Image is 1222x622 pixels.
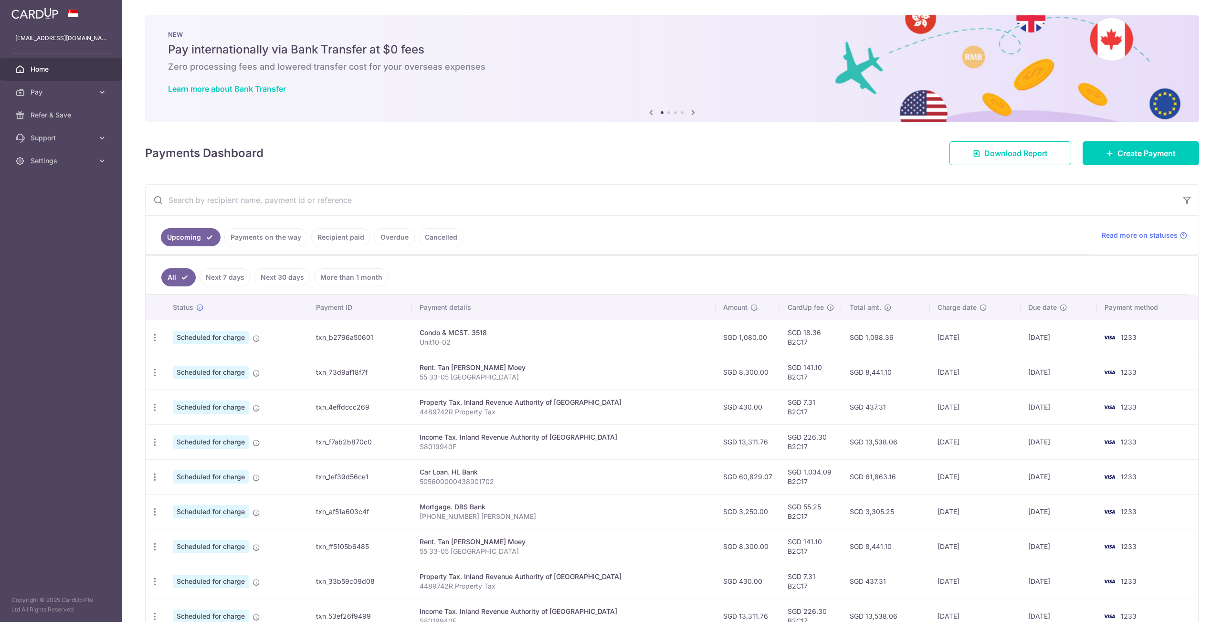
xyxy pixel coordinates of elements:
span: Scheduled for charge [173,540,249,553]
img: Bank Card [1100,576,1119,587]
td: txn_1ef39d56ce1 [308,459,412,494]
div: Condo & MCST. 3518 [420,328,708,337]
a: More than 1 month [314,268,389,286]
td: [DATE] [1021,529,1096,564]
td: SGD 13,538.06 [842,424,930,459]
td: txn_33b59c09d08 [308,564,412,599]
img: Bank Card [1100,436,1119,448]
img: CardUp [11,8,58,19]
td: SGD 7.31 B2C17 [780,564,842,599]
a: Payments on the way [224,228,307,246]
td: SGD 430.00 [716,564,780,599]
span: 1233 [1121,542,1137,550]
a: Cancelled [419,228,464,246]
td: [DATE] [1021,494,1096,529]
td: SGD 8,441.10 [842,355,930,390]
div: Income Tax. Inland Revenue Authority of [GEOGRAPHIC_DATA] [420,432,708,442]
span: CardUp fee [788,303,824,312]
a: Learn more about Bank Transfer [168,84,286,94]
p: [EMAIL_ADDRESS][DOMAIN_NAME] [15,33,107,43]
td: [DATE] [1021,390,1096,424]
span: 1233 [1121,368,1137,376]
a: Download Report [949,141,1071,165]
img: Bank Card [1100,506,1119,517]
span: Home [31,64,94,74]
a: Create Payment [1083,141,1199,165]
p: Unit10-02 [420,337,708,347]
td: SGD 430.00 [716,390,780,424]
img: Bank Card [1100,471,1119,483]
a: Recipient paid [311,228,370,246]
div: Income Tax. Inland Revenue Authority of [GEOGRAPHIC_DATA] [420,607,708,616]
a: Overdue [374,228,415,246]
td: [DATE] [1021,320,1096,355]
span: Charge date [938,303,977,312]
td: SGD 226.30 B2C17 [780,424,842,459]
span: 1233 [1121,612,1137,620]
td: SGD 437.31 [842,390,930,424]
td: SGD 8,441.10 [842,529,930,564]
div: Rent. Tan [PERSON_NAME] Moey [420,537,708,547]
a: Upcoming [161,228,221,246]
span: Download Report [984,148,1048,159]
td: SGD 61,863.16 [842,459,930,494]
td: SGD 141.10 B2C17 [780,355,842,390]
td: SGD 3,250.00 [716,494,780,529]
td: [DATE] [1021,564,1096,599]
td: SGD 141.10 B2C17 [780,529,842,564]
td: [DATE] [1021,424,1096,459]
td: SGD 437.31 [842,564,930,599]
a: Next 30 days [254,268,310,286]
td: [DATE] [930,529,1021,564]
span: Status [173,303,193,312]
img: Bank Card [1100,367,1119,378]
span: Scheduled for charge [173,505,249,518]
h6: Zero processing fees and lowered transfer cost for your overseas expenses [168,61,1176,73]
span: Scheduled for charge [173,401,249,414]
td: [DATE] [930,355,1021,390]
p: 55 33-05 [GEOGRAPHIC_DATA] [420,372,708,382]
a: Next 7 days [200,268,251,286]
th: Payment method [1097,295,1198,320]
div: Mortgage. DBS Bank [420,502,708,512]
td: [DATE] [930,424,1021,459]
span: 1233 [1121,438,1137,446]
span: Total amt. [850,303,881,312]
th: Payment ID [308,295,412,320]
img: Bank transfer banner [145,15,1199,122]
img: Bank Card [1100,401,1119,413]
p: NEW [168,31,1176,38]
span: Amount [723,303,748,312]
td: txn_73d9af18f7f [308,355,412,390]
h4: Payments Dashboard [145,145,263,162]
p: 505600000438901702 [420,477,708,486]
p: 4489742R Property Tax [420,407,708,417]
td: [DATE] [1021,355,1096,390]
td: SGD 13,311.76 [716,424,780,459]
span: Scheduled for charge [173,331,249,344]
td: [DATE] [930,564,1021,599]
td: txn_af51a603c4f [308,494,412,529]
span: 1233 [1121,473,1137,481]
td: SGD 3,305.25 [842,494,930,529]
div: Property Tax. Inland Revenue Authority of [GEOGRAPHIC_DATA] [420,572,708,581]
h5: Pay internationally via Bank Transfer at $0 fees [168,42,1176,57]
div: Car Loan. HL Bank [420,467,708,477]
p: S8019940F [420,442,708,452]
th: Payment details [412,295,716,320]
td: txn_ff5105b6485 [308,529,412,564]
span: Scheduled for charge [173,435,249,449]
td: [DATE] [930,390,1021,424]
td: SGD 18.36 B2C17 [780,320,842,355]
td: SGD 1,080.00 [716,320,780,355]
span: 1233 [1121,577,1137,585]
td: txn_b2796a50601 [308,320,412,355]
span: 1233 [1121,507,1137,516]
img: Bank Card [1100,541,1119,552]
span: Create Payment [1117,148,1176,159]
span: Settings [31,156,94,166]
td: SGD 7.31 B2C17 [780,390,842,424]
span: Scheduled for charge [173,366,249,379]
td: SGD 8,300.00 [716,529,780,564]
span: Scheduled for charge [173,470,249,484]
